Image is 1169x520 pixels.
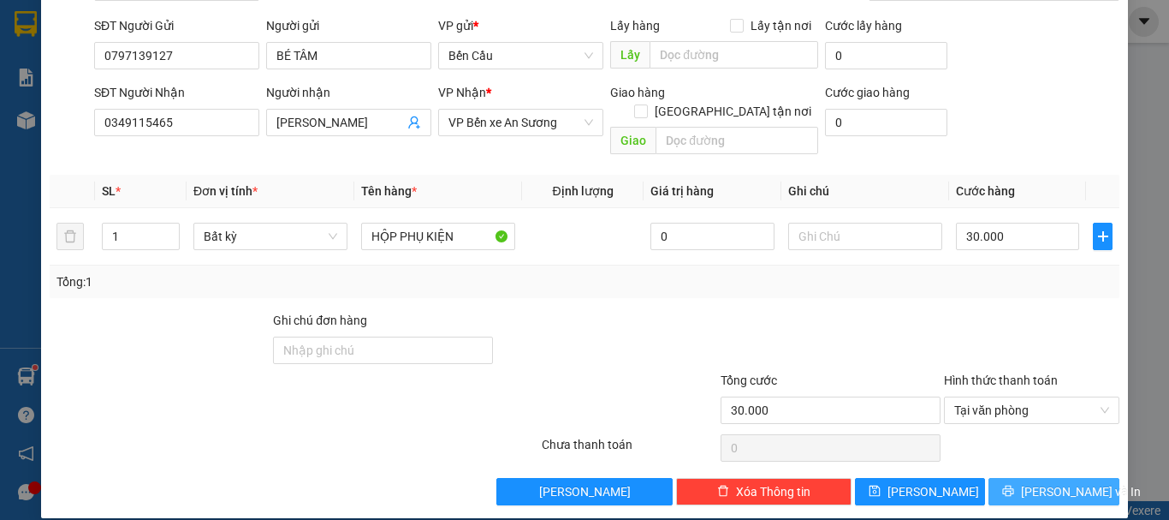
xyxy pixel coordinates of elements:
[102,184,116,198] span: SL
[1094,230,1112,243] span: plus
[438,16,603,35] div: VP gửi
[954,397,1109,423] span: Tại văn phòng
[1021,482,1141,501] span: [PERSON_NAME] và In
[448,110,593,135] span: VP Bến xe An Sương
[448,43,593,69] span: Bến Cầu
[539,482,631,501] span: [PERSON_NAME]
[540,435,719,465] div: Chưa thanh toán
[825,42,947,69] input: Cước lấy hàng
[56,272,453,291] div: Tổng: 1
[94,16,259,35] div: SĐT Người Gửi
[648,102,818,121] span: [GEOGRAPHIC_DATA] tận nơi
[869,485,881,499] span: save
[1002,485,1014,499] span: printer
[407,116,421,129] span: user-add
[656,127,818,154] input: Dọc đường
[273,337,493,364] input: Ghi chú đơn hàng
[56,223,84,250] button: delete
[610,41,650,69] span: Lấy
[610,86,665,99] span: Giao hàng
[788,223,942,250] input: Ghi Chú
[676,478,852,505] button: deleteXóa Thông tin
[781,175,949,208] th: Ghi chú
[650,184,714,198] span: Giá trị hàng
[736,482,810,501] span: Xóa Thông tin
[956,184,1015,198] span: Cước hàng
[887,482,979,501] span: [PERSON_NAME]
[273,314,367,327] label: Ghi chú đơn hàng
[266,16,431,35] div: Người gửi
[650,41,818,69] input: Dọc đường
[825,86,910,99] label: Cước giao hàng
[361,223,515,250] input: VD: Bàn, Ghế
[717,485,729,499] span: delete
[610,127,656,154] span: Giao
[744,16,818,35] span: Lấy tận nơi
[266,83,431,102] div: Người nhận
[552,184,613,198] span: Định lượng
[721,374,777,387] span: Tổng cước
[496,478,672,505] button: [PERSON_NAME]
[825,109,947,136] input: Cước giao hàng
[361,184,417,198] span: Tên hàng
[855,478,986,505] button: save[PERSON_NAME]
[988,478,1119,505] button: printer[PERSON_NAME] và In
[438,86,486,99] span: VP Nhận
[650,223,774,250] input: 0
[204,224,337,249] span: Bất kỳ
[610,19,660,33] span: Lấy hàng
[94,83,259,102] div: SĐT Người Nhận
[944,374,1058,387] label: Hình thức thanh toán
[193,184,258,198] span: Đơn vị tính
[825,19,902,33] label: Cước lấy hàng
[1093,223,1113,250] button: plus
